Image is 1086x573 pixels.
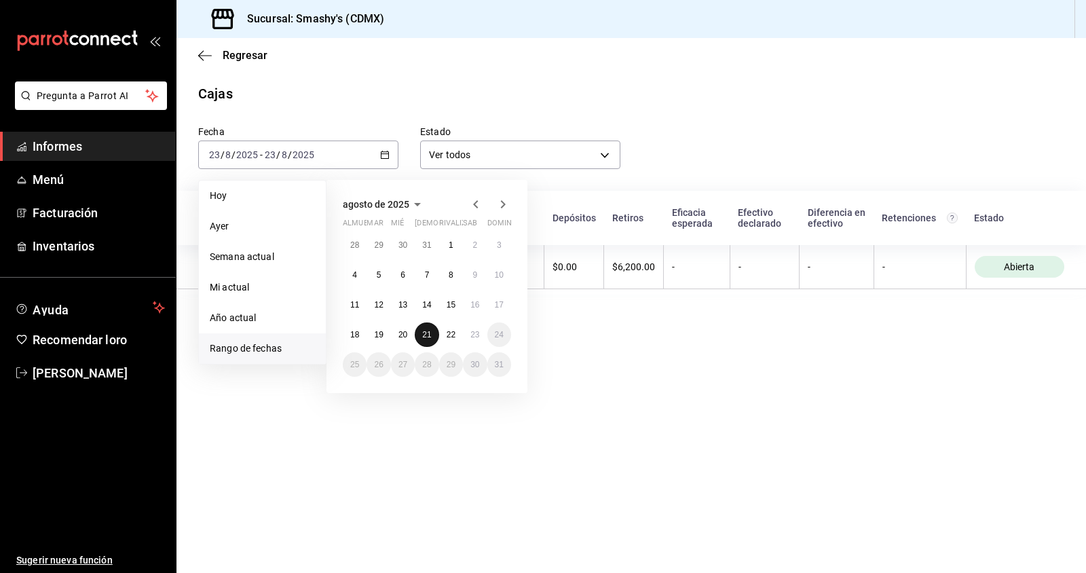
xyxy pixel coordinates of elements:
[415,219,495,227] font: [DEMOGRAPHIC_DATA]
[276,149,280,160] font: /
[350,330,359,339] font: 18
[447,360,455,369] abbr: 29 de agosto de 2025
[974,212,1004,223] font: Estado
[425,270,430,280] abbr: 7 de agosto de 2025
[391,352,415,377] button: 27 de agosto de 2025
[374,330,383,339] font: 19
[210,282,249,293] font: Mi actual
[487,322,511,347] button: 24 de agosto de 2025
[33,139,82,153] font: Informes
[463,293,487,317] button: 16 de agosto de 2025
[223,49,267,62] font: Regresar
[612,261,655,272] font: $6,200.00
[495,300,504,310] abbr: 17 de agosto de 2025
[367,263,390,287] button: 5 de agosto de 2025
[288,149,292,160] font: /
[808,261,810,272] font: -
[343,219,383,227] font: almuerzo
[225,149,231,160] input: --
[612,212,643,223] font: Retiros
[738,261,741,272] font: -
[472,240,477,250] abbr: 2 de agosto de 2025
[15,81,167,110] button: Pregunta a Parrot AI
[149,35,160,46] button: abrir_cajón_menú
[497,240,502,250] font: 3
[447,330,455,339] abbr: 22 de agosto de 2025
[391,219,404,227] font: mié
[447,300,455,310] abbr: 15 de agosto de 2025
[391,293,415,317] button: 13 de agosto de 2025
[374,360,383,369] font: 26
[425,270,430,280] font: 7
[210,343,282,354] font: Rango de fechas
[350,240,359,250] font: 28
[470,330,479,339] abbr: 23 de agosto de 2025
[350,300,359,310] abbr: 11 de agosto de 2025
[472,270,477,280] abbr: 9 de agosto de 2025
[738,207,781,229] font: Efectivo declarado
[472,240,477,250] font: 2
[208,149,221,160] input: --
[447,360,455,369] font: 29
[377,270,381,280] font: 5
[374,300,383,310] abbr: 12 de agosto de 2025
[495,270,504,280] font: 10
[391,233,415,257] button: 30 de julio de 2025
[447,330,455,339] font: 22
[400,270,405,280] font: 6
[808,207,865,229] font: Diferencia en efectivo
[343,196,426,212] button: agosto de 2025
[398,300,407,310] font: 13
[449,270,453,280] abbr: 8 de agosto de 2025
[947,212,958,223] svg: Total de retenciones de propinas registradas
[400,270,405,280] abbr: 6 de agosto de 2025
[374,330,383,339] abbr: 19 de agosto de 2025
[350,360,359,369] font: 25
[487,219,520,233] abbr: domingo
[33,206,98,220] font: Facturación
[210,221,229,232] font: Ayer
[882,212,936,223] font: Retenciones
[391,263,415,287] button: 6 de agosto de 2025
[374,240,383,250] font: 29
[463,263,487,287] button: 9 de agosto de 2025
[439,263,463,287] button: 8 de agosto de 2025
[374,300,383,310] font: 12
[463,233,487,257] button: 2 de agosto de 2025
[439,219,476,227] font: rivalizar
[198,126,225,137] font: Fecha
[33,366,128,380] font: [PERSON_NAME]
[553,212,596,223] font: Depósitos
[672,261,675,272] font: -
[495,270,504,280] abbr: 10 de agosto de 2025
[367,233,390,257] button: 29 de julio de 2025
[398,360,407,369] font: 27
[350,240,359,250] abbr: 28 de julio de 2025
[343,219,383,233] abbr: lunes
[463,219,477,233] abbr: sábado
[33,172,64,187] font: Menú
[37,90,129,101] font: Pregunta a Parrot AI
[422,330,431,339] font: 21
[447,300,455,310] font: 15
[210,251,274,262] font: Semana actual
[236,149,259,160] input: ----
[260,149,263,160] font: -
[422,330,431,339] abbr: 21 de agosto de 2025
[553,261,577,272] font: $0.00
[422,300,431,310] abbr: 14 de agosto de 2025
[487,293,511,317] button: 17 de agosto de 2025
[343,233,367,257] button: 28 de julio de 2025
[343,263,367,287] button: 4 de agosto de 2025
[198,86,233,102] font: Cajas
[439,233,463,257] button: 1 de agosto de 2025
[439,352,463,377] button: 29 de agosto de 2025
[463,219,477,227] font: sab
[497,240,502,250] abbr: 3 de agosto de 2025
[415,322,438,347] button: 21 de agosto de 2025
[422,360,431,369] abbr: 28 de agosto de 2025
[422,240,431,250] abbr: 31 de julio de 2025
[422,360,431,369] font: 28
[495,330,504,339] abbr: 24 de agosto de 2025
[487,352,511,377] button: 31 de agosto de 2025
